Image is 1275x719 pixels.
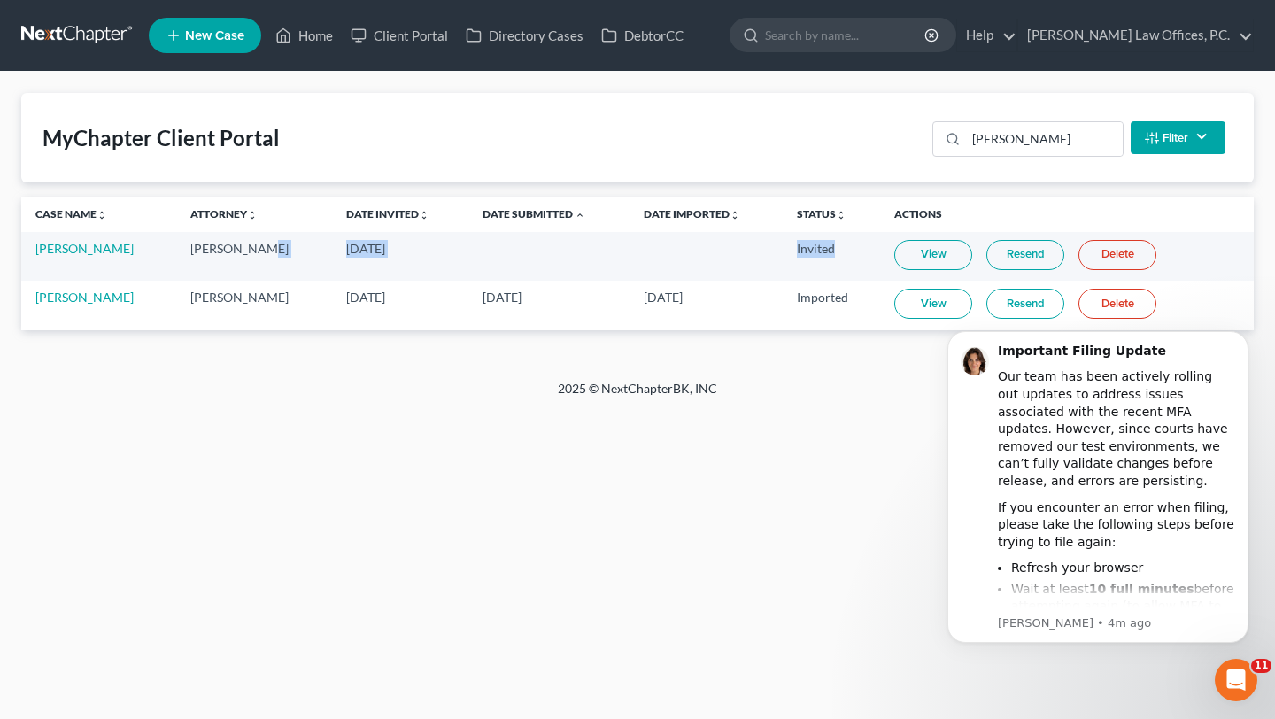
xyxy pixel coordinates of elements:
[1078,240,1156,270] a: Delete
[957,19,1016,51] a: Help
[97,210,107,220] i: unfold_more
[483,207,585,220] a: Date Submitted expand_less
[894,240,972,270] a: View
[247,210,258,220] i: unfold_more
[1251,659,1271,673] span: 11
[921,309,1275,710] iframe: Intercom notifications message
[457,19,592,51] a: Directory Cases
[342,19,457,51] a: Client Portal
[35,207,107,220] a: Case Nameunfold_more
[644,290,683,305] span: [DATE]
[419,210,429,220] i: unfold_more
[1215,659,1257,701] iframe: Intercom live chat
[836,210,846,220] i: unfold_more
[35,290,134,305] a: [PERSON_NAME]
[783,232,880,281] td: Invited
[176,281,331,329] td: [PERSON_NAME]
[35,241,134,256] a: [PERSON_NAME]
[644,207,740,220] a: Date Importedunfold_more
[346,290,385,305] span: [DATE]
[176,232,331,281] td: [PERSON_NAME]
[986,240,1064,270] a: Resend
[894,289,972,319] a: View
[42,124,280,152] div: MyChapter Client Portal
[765,19,927,51] input: Search by name...
[190,207,258,220] a: Attorneyunfold_more
[797,207,846,220] a: Statusunfold_more
[346,207,429,220] a: Date Invitedunfold_more
[730,210,740,220] i: unfold_more
[575,210,585,220] i: expand_less
[1078,289,1156,319] a: Delete
[185,29,244,43] span: New Case
[133,380,1142,412] div: 2025 © NextChapterBK, INC
[1131,121,1225,154] button: Filter
[880,197,1254,232] th: Actions
[986,289,1064,319] a: Resend
[1018,19,1253,51] a: [PERSON_NAME] Law Offices, P.C.
[966,122,1123,156] input: Search...
[783,281,880,329] td: Imported
[483,290,522,305] span: [DATE]
[267,19,342,51] a: Home
[346,241,385,256] span: [DATE]
[592,19,692,51] a: DebtorCC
